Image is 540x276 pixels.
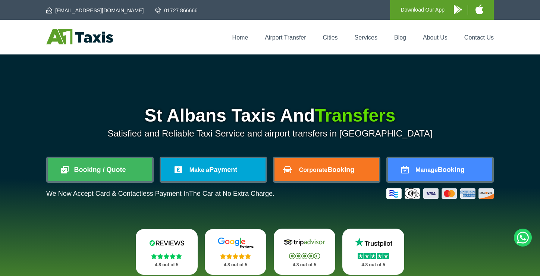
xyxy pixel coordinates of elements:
a: 01727 866666 [155,7,198,14]
span: Make a [189,167,209,173]
span: Corporate [299,167,327,173]
a: Reviews.io Stars 4.8 out of 5 [136,229,198,275]
a: Contact Us [464,34,494,41]
p: 4.8 out of 5 [213,260,258,270]
a: CorporateBooking [274,158,379,181]
a: Services [355,34,377,41]
img: Stars [289,253,320,259]
img: Stars [151,253,182,259]
img: Reviews.io [144,237,189,248]
img: Stars [220,253,251,259]
a: Home [232,34,248,41]
span: The Car at No Extra Charge. [189,190,274,197]
img: A1 Taxis St Albans LTD [46,29,113,44]
span: Manage [415,167,438,173]
span: Transfers [315,106,395,125]
img: Tripadvisor [282,237,327,248]
p: 4.8 out of 5 [144,260,189,270]
h1: St Albans Taxis And [46,107,494,125]
img: Stars [358,253,389,259]
a: ManageBooking [388,158,492,181]
a: Google Stars 4.8 out of 5 [205,229,267,275]
a: About Us [423,34,448,41]
a: Make aPayment [161,158,266,181]
a: [EMAIL_ADDRESS][DOMAIN_NAME] [46,7,144,14]
a: Blog [394,34,406,41]
p: 4.8 out of 5 [282,260,327,270]
a: Airport Transfer [265,34,306,41]
img: A1 Taxis Android App [454,5,462,14]
a: Cities [323,34,338,41]
a: Trustpilot Stars 4.8 out of 5 [342,229,404,275]
img: A1 Taxis iPhone App [475,4,483,14]
p: Satisfied and Reliable Taxi Service and airport transfers in [GEOGRAPHIC_DATA] [46,128,494,139]
img: Credit And Debit Cards [386,188,494,199]
img: Google [213,237,258,248]
a: Tripadvisor Stars 4.8 out of 5 [274,229,336,275]
a: Booking / Quote [48,158,152,181]
p: 4.8 out of 5 [351,260,396,270]
p: We Now Accept Card & Contactless Payment In [46,190,274,198]
p: Download Our App [401,5,445,15]
img: Trustpilot [351,237,396,248]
